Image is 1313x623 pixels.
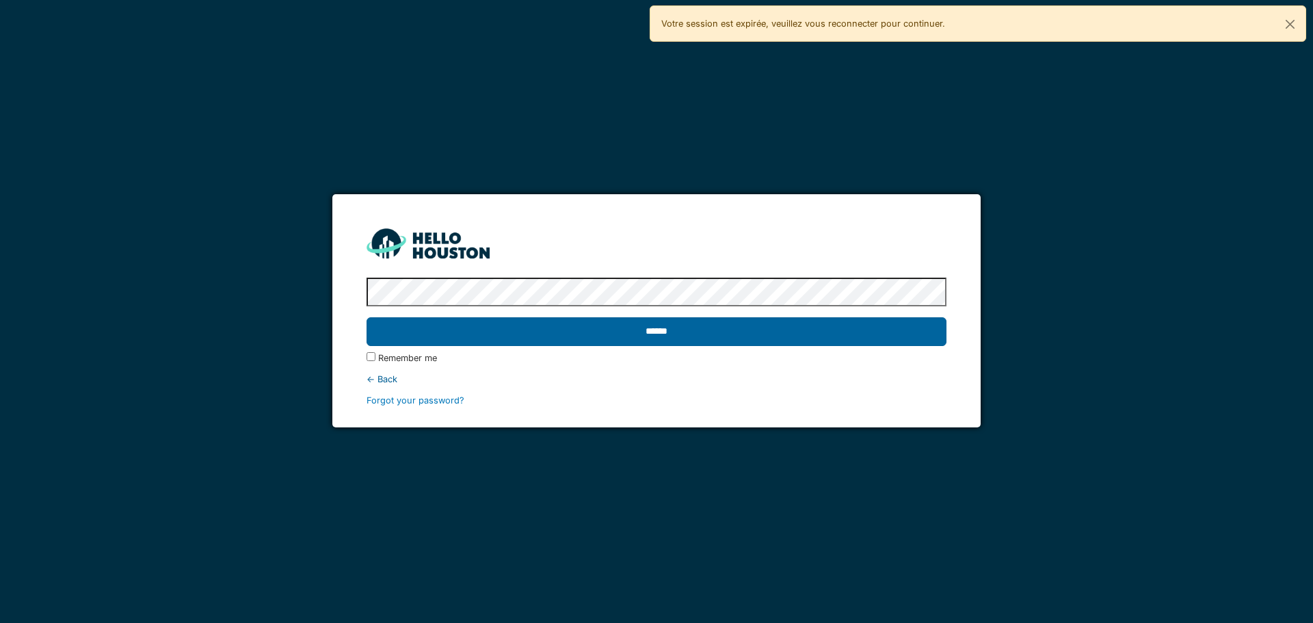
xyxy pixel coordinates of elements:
img: HH_line-BYnF2_Hg.png [367,228,490,258]
div: Votre session est expirée, veuillez vous reconnecter pour continuer. [650,5,1306,42]
a: Forgot your password? [367,395,464,406]
div: ← Back [367,373,946,386]
button: Close [1275,6,1305,42]
label: Remember me [378,352,437,364]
